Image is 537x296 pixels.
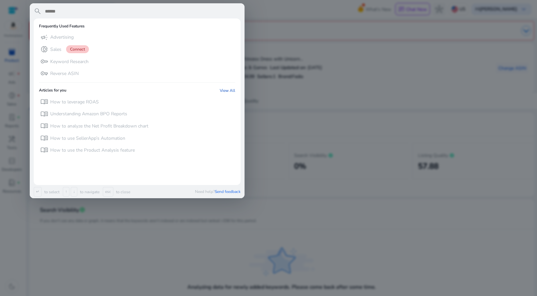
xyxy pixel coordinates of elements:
[40,134,48,142] span: menu_book
[50,58,89,65] p: Keyword Research
[103,187,113,197] span: esc
[195,189,241,194] p: Need help?
[40,110,48,118] span: menu_book
[50,147,135,154] p: How to use the Product Analysis feature
[63,187,69,197] span: ↑
[39,88,66,93] h6: Articles for you
[40,146,48,154] span: menu_book
[40,33,48,41] span: campaign
[50,70,79,77] p: Reverse ASIN
[220,88,235,93] a: View All
[71,187,77,197] span: ↓
[40,45,48,53] span: donut_small
[215,189,241,194] span: Send feedback
[40,122,48,130] span: menu_book
[40,57,48,65] span: key
[39,24,85,28] h6: Frequently Used Features
[66,45,89,53] span: Connect
[50,46,61,53] p: Sales
[50,99,99,105] p: How to leverage ROAS
[50,135,125,142] p: How to use SellerApp’s Automation
[40,69,48,77] span: vpn_key
[50,123,148,129] p: How to analyze the Net Profit Breakdown chart
[34,7,42,15] span: search
[43,189,59,195] p: to select
[115,189,130,195] p: to close
[34,187,42,197] span: ↵
[50,34,74,41] p: Advertising
[50,111,127,117] p: Understanding Amazon BPO Reports
[40,98,48,106] span: menu_book
[79,189,99,195] p: to navigate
